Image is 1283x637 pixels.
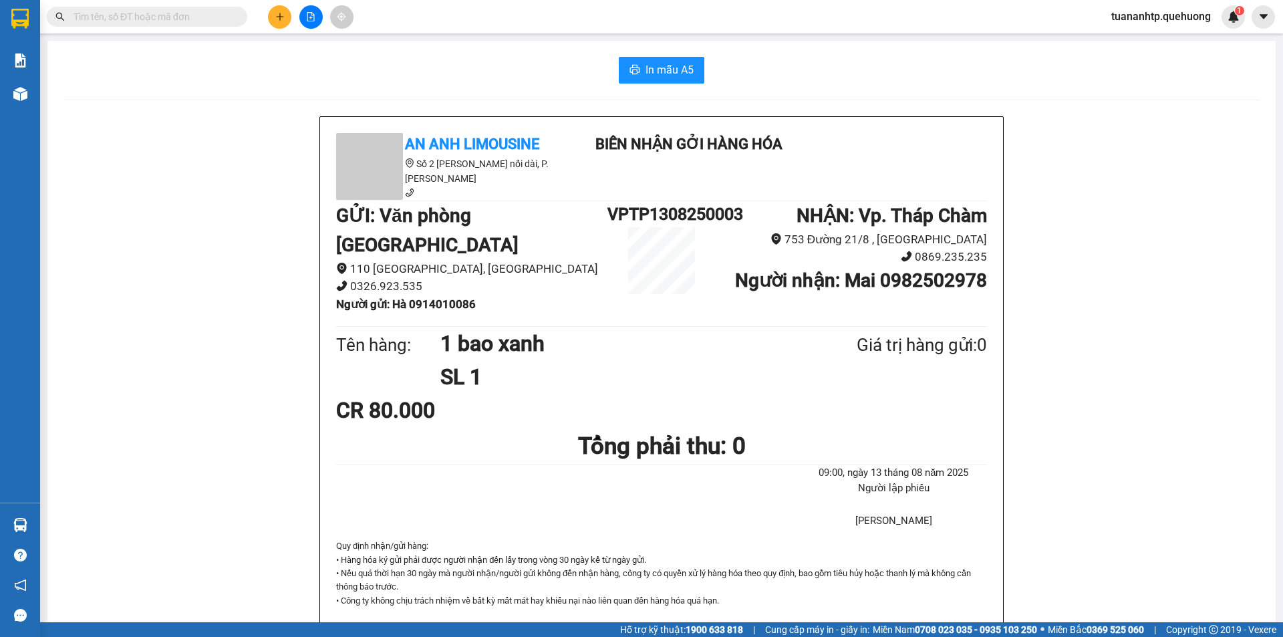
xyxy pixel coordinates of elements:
[337,12,346,21] span: aim
[336,260,607,278] li: 110 [GEOGRAPHIC_DATA], [GEOGRAPHIC_DATA]
[336,263,347,274] span: environment
[306,12,315,21] span: file-add
[1228,11,1240,23] img: icon-new-feature
[915,624,1037,635] strong: 0708 023 035 - 0935 103 250
[686,624,743,635] strong: 1900 633 818
[619,57,704,84] button: printerIn mẫu A5
[336,332,440,359] div: Tên hàng:
[716,248,987,266] li: 0869.235.235
[1237,6,1242,15] span: 1
[330,5,353,29] button: aim
[792,332,987,359] div: Giá trị hàng gửi: 0
[801,465,987,481] li: 09:00, ngày 13 tháng 08 năm 2025
[440,360,792,394] h1: SL 1
[74,9,231,24] input: Tìm tên, số ĐT hoặc mã đơn
[1087,624,1144,635] strong: 0369 525 060
[336,156,577,186] li: Số 2 [PERSON_NAME] nối dài, P. [PERSON_NAME]
[1101,8,1222,25] span: tuananhtp.quehuong
[405,136,539,152] b: An Anh Limousine
[607,201,716,227] h1: VPTP1308250003
[299,5,323,29] button: file-add
[268,5,291,29] button: plus
[753,622,755,637] span: |
[336,594,987,608] p: • Công ty không chịu trách nhiệm về bất kỳ mất mát hay khiếu nại nào liên quan đến hàng hóa quá hạn.
[55,12,65,21] span: search
[1252,5,1275,29] button: caret-down
[336,280,347,291] span: phone
[13,53,27,68] img: solution-icon
[336,428,987,465] h1: Tổng phải thu: 0
[13,87,27,101] img: warehouse-icon
[1209,625,1218,634] span: copyright
[765,622,869,637] span: Cung cấp máy in - giấy in:
[336,539,987,608] div: Quy định nhận/gửi hàng :
[336,277,607,295] li: 0326.923.535
[336,297,476,311] b: Người gửi : Hà 0914010086
[1235,6,1244,15] sup: 1
[1154,622,1156,637] span: |
[336,553,987,567] p: • Hàng hóa ký gửi phải được người nhận đến lấy trong vòng 30 ngày kể từ ngày gửi.
[620,622,743,637] span: Hỗ trợ kỹ thuật:
[405,188,414,197] span: phone
[275,12,285,21] span: plus
[797,205,987,227] b: NHẬN : Vp. Tháp Chàm
[595,136,782,152] b: Biên nhận gởi hàng hóa
[336,205,519,256] b: GỬI : Văn phòng [GEOGRAPHIC_DATA]
[801,513,987,529] li: [PERSON_NAME]
[801,481,987,497] li: Người lập phiếu
[770,233,782,245] span: environment
[1040,627,1044,632] span: ⚪️
[440,327,792,360] h1: 1 bao xanh
[14,549,27,561] span: question-circle
[336,567,987,594] p: • Nếu quá thời hạn 30 ngày mà người nhận/người gửi không đến nhận hàng, công ty có quyền xử lý hà...
[873,622,1037,637] span: Miền Nam
[716,231,987,249] li: 753 Đường 21/8 , [GEOGRAPHIC_DATA]
[336,394,551,427] div: CR 80.000
[901,251,912,262] span: phone
[14,579,27,592] span: notification
[13,518,27,532] img: warehouse-icon
[405,158,414,168] span: environment
[1048,622,1144,637] span: Miền Bắc
[735,269,987,291] b: Người nhận : Mai 0982502978
[1258,11,1270,23] span: caret-down
[629,64,640,77] span: printer
[14,609,27,622] span: message
[11,9,29,29] img: logo-vxr
[646,61,694,78] span: In mẫu A5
